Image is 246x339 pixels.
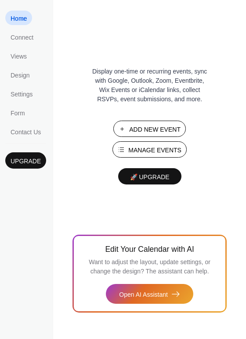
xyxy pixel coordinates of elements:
[113,121,186,137] button: Add New Event
[11,128,41,137] span: Contact Us
[112,141,187,158] button: Manage Events
[11,33,33,42] span: Connect
[89,258,210,275] span: Want to adjust the layout, update settings, or change the design? The assistant can help.
[5,11,32,25] a: Home
[11,157,41,166] span: Upgrade
[5,152,46,169] button: Upgrade
[90,67,209,104] span: Display one-time or recurring events, sync with Google, Outlook, Zoom, Eventbrite, Wix Events or ...
[106,284,193,304] button: Open AI Assistant
[5,67,35,82] a: Design
[5,86,38,101] a: Settings
[11,109,25,118] span: Form
[119,290,168,299] span: Open AI Assistant
[5,29,39,44] a: Connect
[11,14,27,23] span: Home
[11,71,30,80] span: Design
[123,173,176,181] span: 🚀 Upgrade
[105,243,194,255] span: Edit Your Calendar with AI
[129,125,181,134] span: Add New Event
[5,124,46,139] a: Contact Us
[11,52,27,61] span: Views
[11,90,33,99] span: Settings
[5,105,30,120] a: Form
[118,168,181,184] button: 🚀 Upgrade
[5,48,32,63] a: Views
[128,146,181,155] span: Manage Events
